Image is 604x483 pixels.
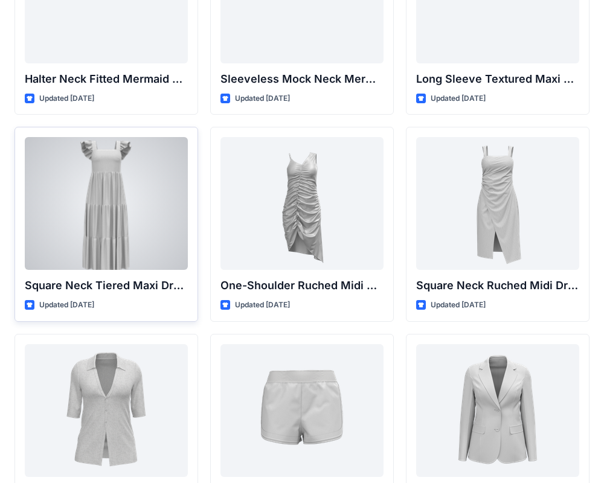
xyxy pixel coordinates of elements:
p: Updated [DATE] [39,92,94,105]
p: Updated [DATE] [235,92,290,105]
a: Three-Quarter Sleeve Deep V-Neck Button-Down Top [25,344,188,477]
p: Updated [DATE] [431,92,486,105]
p: Updated [DATE] [431,299,486,312]
a: One-Shoulder Ruched Midi Dress with Asymmetrical Hem [220,137,384,270]
a: Square Neck Tiered Maxi Dress with Ruffle Sleeves [25,137,188,270]
p: Halter Neck Fitted Mermaid Gown with Keyhole Detail [25,71,188,88]
p: Updated [DATE] [39,299,94,312]
a: Wide Waistband Athletic Shorts [220,344,384,477]
p: Long Sleeve Textured Maxi Dress with Feather Hem [416,71,579,88]
a: Long Sleeve Two-Button Blazer with Flap Pockets [416,344,579,477]
p: Square Neck Tiered Maxi Dress with Ruffle Sleeves [25,277,188,294]
p: Updated [DATE] [235,299,290,312]
p: Square Neck Ruched Midi Dress with Asymmetrical Hem [416,277,579,294]
a: Square Neck Ruched Midi Dress with Asymmetrical Hem [416,137,579,270]
p: Sleeveless Mock Neck Mermaid Gown [220,71,384,88]
p: One-Shoulder Ruched Midi Dress with Asymmetrical Hem [220,277,384,294]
